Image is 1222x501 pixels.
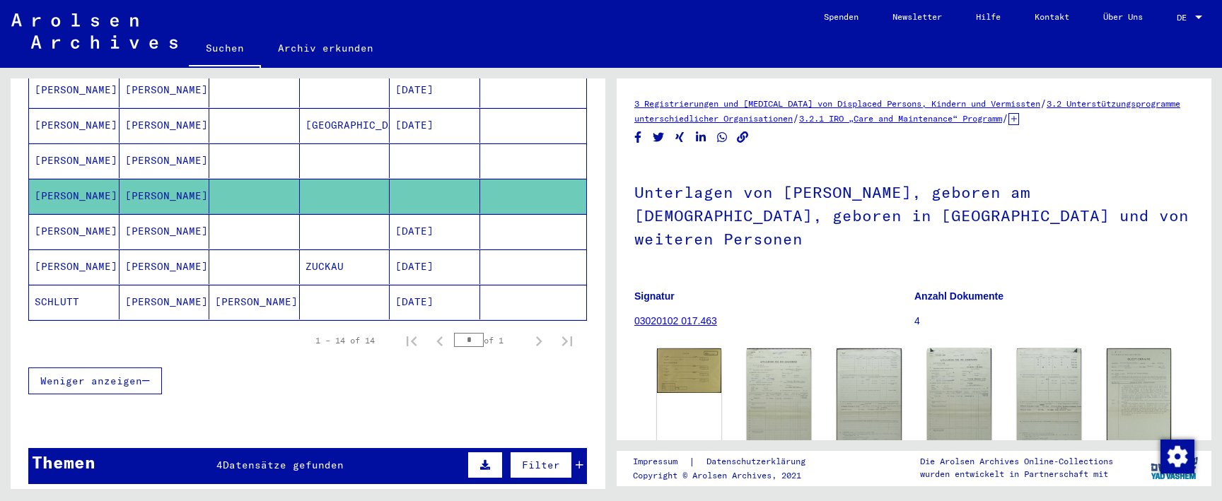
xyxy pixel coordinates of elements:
mat-cell: [DATE] [390,108,480,143]
a: 3 Registrierungen und [MEDICAL_DATA] von Displaced Persons, Kindern und Vermissten [634,98,1040,109]
span: / [793,112,799,124]
mat-cell: ZUCKAU [300,249,390,284]
button: Last page [553,326,581,355]
img: yv_logo.png [1148,450,1201,485]
span: Weniger anzeigen [40,375,142,387]
mat-cell: [DATE] [390,249,480,284]
p: wurden entwickelt in Partnerschaft mit [920,468,1113,481]
mat-cell: [PERSON_NAME] [120,249,210,284]
button: Copy link [735,129,750,146]
span: / [1040,97,1047,110]
button: Filter [510,452,572,478]
a: 03020102 017.463 [634,315,717,326]
button: Weniger anzeigen [28,367,162,394]
mat-cell: [PERSON_NAME] [209,285,300,319]
mat-cell: [DATE] [390,73,480,107]
mat-cell: [PERSON_NAME] [120,73,210,107]
mat-cell: [PERSON_NAME] [29,143,120,178]
button: Share on Facebook [631,129,646,146]
mat-cell: [DATE] [390,285,480,319]
mat-cell: SCHLUTT [29,285,120,319]
span: / [1002,112,1008,124]
div: Themen [32,449,95,475]
a: Suchen [189,31,261,68]
mat-cell: [PERSON_NAME] [120,179,210,213]
mat-cell: [PERSON_NAME] [120,214,210,249]
div: 1 – 14 of 14 [315,334,375,347]
mat-cell: [PERSON_NAME] [120,108,210,143]
p: Copyright © Arolsen Archives, 2021 [633,469,822,482]
img: Zustimmung ändern [1160,440,1194,473]
button: Share on Xing [673,129,687,146]
button: Share on LinkedIn [694,129,709,146]
button: Share on WhatsApp [715,129,730,146]
span: 4 [216,459,223,471]
span: DE [1177,13,1192,23]
span: Datensätze gefunden [223,459,344,471]
span: Filter [522,459,560,471]
img: Arolsen_neg.svg [11,13,178,49]
mat-cell: [PERSON_NAME] [29,214,120,249]
mat-cell: [GEOGRAPHIC_DATA] [300,108,390,143]
button: Share on Twitter [651,129,666,146]
h1: Unterlagen von [PERSON_NAME], geboren am [DEMOGRAPHIC_DATA], geboren in [GEOGRAPHIC_DATA] und von... [634,160,1194,269]
mat-cell: [PERSON_NAME] [120,143,210,178]
button: First page [397,326,426,355]
img: 001.jpg [657,348,721,393]
p: 4 [914,314,1194,329]
a: Archiv erkunden [261,31,390,65]
img: 001.jpg [1107,348,1171,452]
mat-cell: [PERSON_NAME] [29,179,120,213]
b: Signatur [634,290,675,302]
mat-cell: [PERSON_NAME] [29,249,120,284]
div: of 1 [454,334,525,347]
mat-cell: [PERSON_NAME] [120,285,210,319]
button: Previous page [426,326,454,355]
mat-cell: [DATE] [390,214,480,249]
mat-cell: [PERSON_NAME] [29,108,120,143]
div: | [633,454,822,469]
p: Die Arolsen Archives Online-Collections [920,455,1113,468]
button: Next page [525,326,553,355]
a: Impressum [633,454,689,469]
b: Anzahl Dokumente [914,290,1003,302]
a: 3.2.1 IRO „Care and Maintenance“ Programm [799,113,1002,124]
mat-cell: [PERSON_NAME] [29,73,120,107]
a: Datenschutzerklärung [695,454,822,469]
